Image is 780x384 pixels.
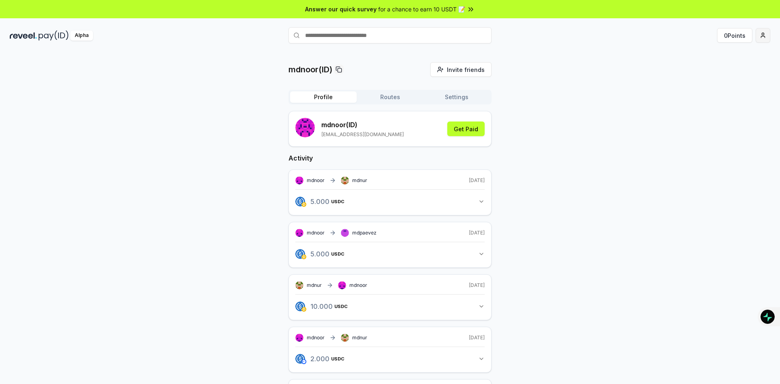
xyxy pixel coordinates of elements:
button: Get Paid [447,121,485,136]
span: mdnoor [307,177,325,184]
img: logo.png [295,197,305,206]
span: mdnoor [349,282,367,289]
span: [DATE] [469,230,485,236]
img: logo.png [295,249,305,259]
span: USDC [331,199,344,204]
button: 5.000USDC [295,247,485,261]
img: base-network.png [301,359,306,364]
span: mdnur [352,334,367,341]
div: Alpha [70,30,93,41]
button: Invite friends [430,62,492,77]
span: [DATE] [469,177,485,184]
span: for a chance to earn 10 USDT 📝 [378,5,465,13]
span: USDC [334,304,348,309]
span: mdnoor [307,230,325,236]
button: Settings [423,91,490,103]
span: USDC [331,356,344,361]
span: mdnur [352,177,367,184]
span: Invite friends [447,65,485,74]
span: [DATE] [469,282,485,289]
img: logo.png [301,254,306,259]
span: mdnur [307,282,322,289]
img: logo.png [295,302,305,311]
button: 5.000USDC [295,195,485,208]
p: mdnoor(ID) [288,64,332,75]
img: logo.png [295,354,305,364]
span: USDC [331,252,344,256]
span: mdpaevez [352,230,377,236]
button: Profile [290,91,357,103]
button: 2.000USDC [295,352,485,366]
p: [EMAIL_ADDRESS][DOMAIN_NAME] [321,131,404,138]
h2: Activity [288,153,492,163]
img: pay_id [39,30,69,41]
button: 10.000USDC [295,299,485,313]
img: logo.png [301,202,306,207]
button: 0Points [717,28,752,43]
span: Answer our quick survey [305,5,377,13]
p: mdnoor (ID) [321,120,404,130]
button: Routes [357,91,423,103]
span: mdnoor [307,334,325,341]
span: [DATE] [469,334,485,341]
img: reveel_dark [10,30,37,41]
img: logo.png [301,307,306,312]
